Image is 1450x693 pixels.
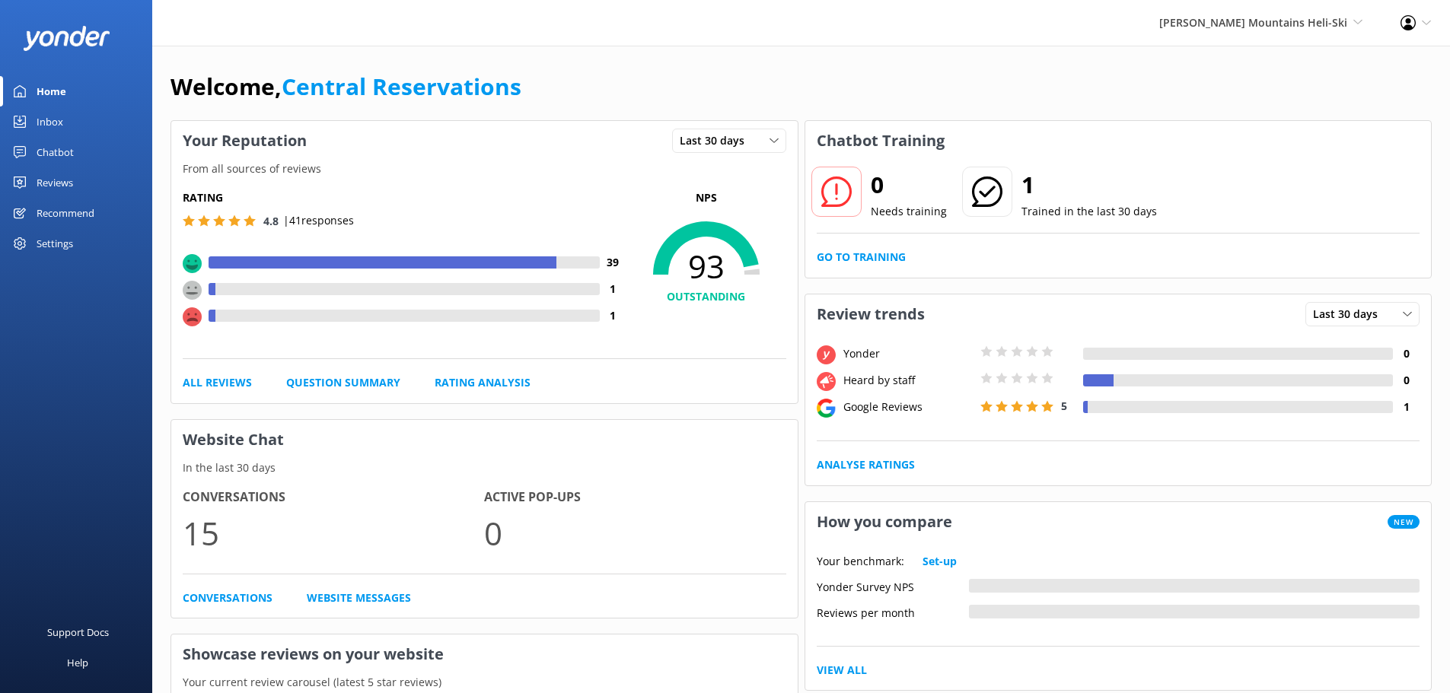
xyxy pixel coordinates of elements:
h3: Website Chat [171,420,798,459]
h3: How you compare [805,502,964,542]
h1: Welcome, [170,68,521,105]
div: Support Docs [47,617,109,647]
span: Last 30 days [680,132,754,149]
h4: 1 [1393,399,1420,415]
h3: Your Reputation [171,121,318,161]
span: 4.8 [263,214,279,228]
p: 15 [183,507,484,558]
img: yonder-white-logo.png [23,26,110,51]
p: NPS [626,189,786,206]
div: Inbox [37,106,63,137]
p: | 41 responses [283,212,354,229]
div: Google Reviews [840,399,977,415]
span: [PERSON_NAME] Mountains Heli-Ski [1159,15,1347,30]
h3: Chatbot Training [805,121,956,161]
div: Reviews per month [817,605,969,618]
span: 5 [1061,399,1067,413]
p: From all sources of reviews [171,161,798,177]
a: Website Messages [307,590,411,606]
div: Settings [37,228,73,259]
h4: OUTSTANDING [626,288,786,305]
div: Chatbot [37,137,74,167]
a: Analyse Ratings [817,456,915,473]
p: Trained in the last 30 days [1021,203,1157,220]
h4: Conversations [183,488,484,507]
h4: Active Pop-ups [484,488,786,507]
span: Last 30 days [1313,306,1387,323]
div: Yonder Survey NPS [817,579,969,593]
h5: Rating [183,189,626,206]
a: Conversations [183,590,272,606]
span: 93 [626,247,786,285]
p: Your current review carousel (latest 5 star reviews) [171,674,798,691]
p: In the last 30 days [171,459,798,476]
h4: 1 [600,281,626,297]
h4: 0 [1393,372,1420,389]
div: Yonder [840,345,977,362]
h2: 1 [1021,167,1157,203]
div: Reviews [37,167,73,198]
a: Go to Training [817,249,906,265]
h4: 0 [1393,345,1420,362]
a: Set-up [923,553,957,570]
h3: Review trends [805,294,936,334]
p: Needs training [871,203,947,220]
a: Rating Analysis [435,374,531,391]
a: Central Reservations [282,71,521,102]
div: Heard by staff [840,372,977,389]
h4: 1 [600,307,626,324]
p: Your benchmark: [817,553,904,570]
a: Question Summary [286,374,400,391]
h2: 0 [871,167,947,203]
div: Help [67,647,88,678]
h4: 39 [600,254,626,271]
h3: Showcase reviews on your website [171,634,798,674]
a: View All [817,662,867,679]
a: All Reviews [183,374,252,391]
p: 0 [484,507,786,558]
span: New [1388,515,1420,529]
div: Recommend [37,198,94,228]
div: Home [37,76,66,106]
